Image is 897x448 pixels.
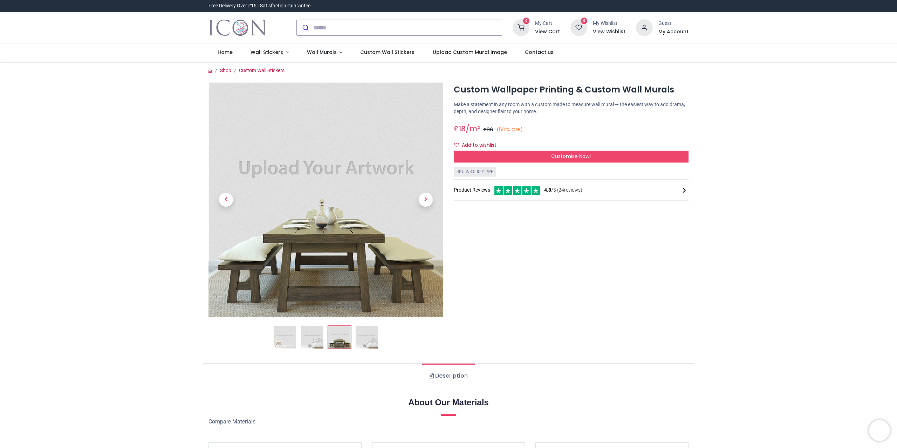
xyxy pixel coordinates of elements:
[219,193,233,207] span: Previous
[208,418,255,425] span: Compare Materials
[513,25,529,30] a: 0
[454,143,459,147] i: Add to wishlist
[307,49,337,56] span: Wall Murals
[328,326,351,349] img: WS-00001_WP-03
[454,101,689,115] p: Make a statement in any room with a custom made to measure wall mural — the easiest way to add dr...
[274,326,296,349] img: Custom Wallpaper Printing & Custom Wall Murals
[658,20,689,27] div: Guest
[208,397,689,408] h2: About Our Materials
[301,326,323,349] img: WS-00001_WP-02
[535,20,560,27] div: My Cart
[544,187,582,194] span: /5 ( 24 reviews)
[454,84,689,96] h1: Custom Wallpaper Printing & Custom Wall Murals
[239,68,285,73] a: Custom Wall Stickers
[593,28,625,35] a: View Wishlist
[454,185,689,195] div: Product Reviews
[581,18,588,24] sup: 0
[454,139,502,151] button: Add to wishlistAdd to wishlist
[297,20,313,35] button: Submit
[454,124,466,134] span: £
[298,43,351,62] a: Wall Murals
[466,124,480,134] span: /m²
[459,124,466,134] span: 18
[869,420,890,441] iframe: Brevo live chat
[356,326,378,349] img: WS-00001_WP-04
[433,49,507,56] span: Upload Custom Mural Image
[419,193,433,207] span: Next
[208,82,443,317] img: WS-00001_WP-03
[535,28,560,35] a: View Cart
[422,364,474,388] a: Description
[544,187,551,193] span: 4.8
[487,126,493,133] span: 36
[208,18,266,37] img: Icon Wall Stickers
[360,49,415,56] span: Custom Wall Stickers
[454,167,496,177] div: SKU: WS-00001_WP
[551,153,591,160] span: Customise Now!
[593,20,625,27] div: My Wishlist
[208,118,244,282] a: Previous
[497,126,523,133] small: (50% OFF)
[658,28,689,35] a: My Account
[570,25,587,30] a: 0
[218,49,233,56] span: Home
[208,18,266,37] a: Logo of Icon Wall Stickers
[541,2,689,9] iframe: Customer reviews powered by Trustpilot
[408,118,443,282] a: Next
[483,126,493,133] span: £
[523,18,530,24] sup: 0
[251,49,283,56] span: Wall Stickers
[241,43,298,62] a: Wall Stickers
[208,2,310,9] div: Free Delivery Over £15 - Satisfaction Guarantee
[220,68,231,73] a: Shop
[525,49,554,56] span: Contact us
